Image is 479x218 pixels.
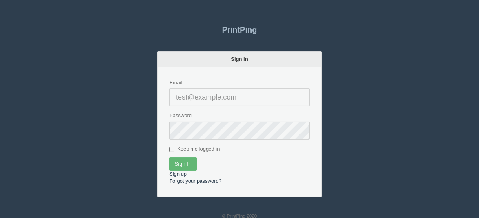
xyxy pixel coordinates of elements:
[169,145,220,153] label: Keep me logged in
[169,178,221,183] a: Forgot your password?
[231,56,248,62] strong: Sign in
[157,20,322,39] a: PrintPing
[169,171,187,176] a: Sign up
[169,112,192,119] label: Password
[169,88,310,106] input: test@example.com
[169,157,197,170] input: Sign In
[169,79,182,86] label: Email
[169,147,174,152] input: Keep me logged in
